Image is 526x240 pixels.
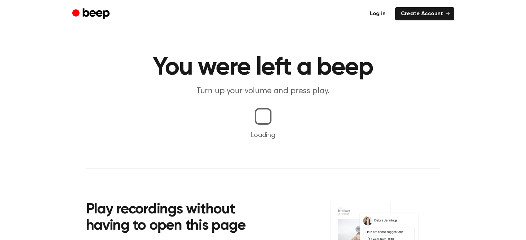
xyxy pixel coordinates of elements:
[86,55,440,80] h1: You were left a beep
[86,202,273,234] h2: Play recordings without having to open this page
[364,7,391,20] a: Log in
[8,130,518,141] p: Loading
[395,7,454,20] a: Create Account
[72,7,111,21] a: Beep
[130,86,396,97] p: Turn up your volume and press play.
